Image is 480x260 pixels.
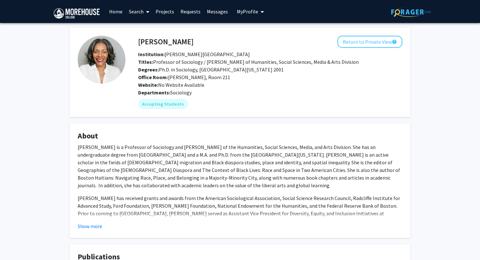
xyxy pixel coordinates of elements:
[138,51,165,57] b: Institution:
[138,66,284,73] span: Ph.D. in Sociology, [GEOGRAPHIC_DATA][US_STATE] 2001
[204,0,231,23] a: Messages
[126,0,152,23] a: Search
[138,99,188,109] mat-chip: Accepting Students
[78,222,102,230] button: Show more
[138,89,170,96] b: Departments:
[138,74,168,80] b: Office Room:
[78,36,125,84] img: Profile Picture
[5,231,27,255] iframe: Chat
[78,143,402,189] p: [PERSON_NAME] is a Professor of Sociology and [PERSON_NAME] of the Humanities, Social Sciences, M...
[170,89,192,96] span: Sociology
[138,36,194,48] h4: [PERSON_NAME]
[138,59,153,65] b: Titles:
[177,0,204,23] a: Requests
[138,59,359,65] span: Professor of Sociology / [PERSON_NAME] of Humanities, Social Sciences, Media & Arts Division
[78,194,402,240] p: [PERSON_NAME] has received grants and awards from the American Sociological Association, Social S...
[392,38,397,46] mat-icon: help
[237,8,258,15] span: My Profile
[391,7,431,17] img: ForagerOne Logo
[138,66,159,73] b: Degrees:
[138,82,158,88] b: Website:
[165,51,250,57] span: [PERSON_NAME][GEOGRAPHIC_DATA]
[337,36,402,48] button: Return to Private View
[106,0,126,23] a: Home
[152,0,177,23] a: Projects
[138,74,230,80] span: [PERSON_NAME], Room 211
[78,131,402,141] h4: About
[54,8,100,19] img: Morehouse College Logo
[138,82,204,88] span: No Website Available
